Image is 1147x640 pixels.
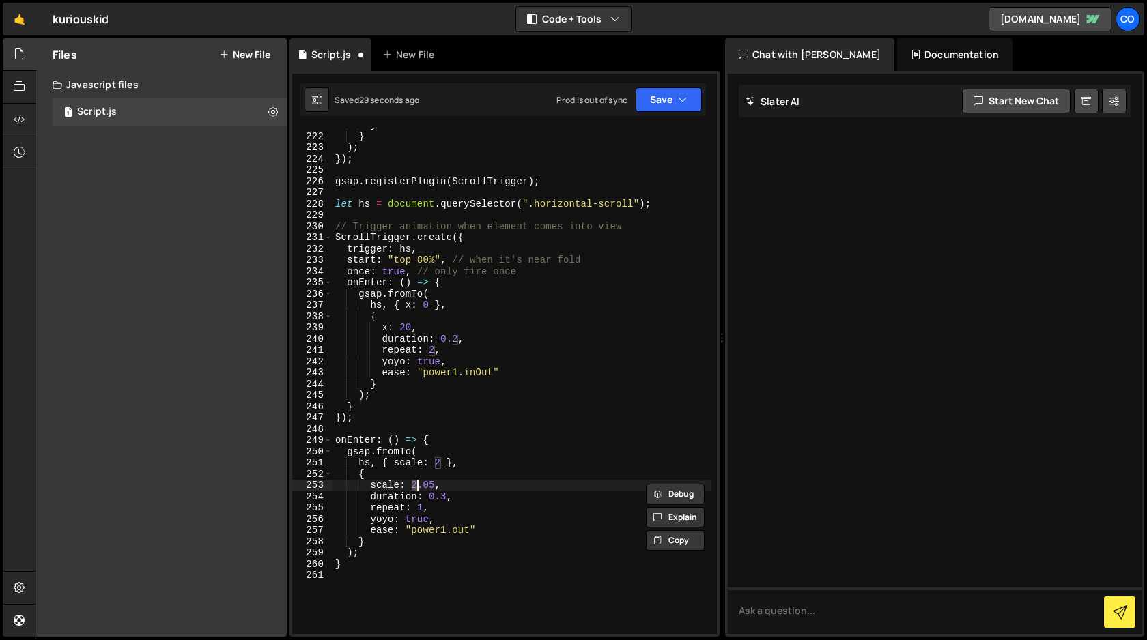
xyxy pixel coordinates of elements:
[292,390,332,401] div: 245
[646,507,705,527] button: Explain
[335,94,419,106] div: Saved
[64,108,72,119] span: 1
[292,536,332,548] div: 258
[292,469,332,480] div: 252
[292,525,332,536] div: 257
[725,38,894,71] div: Chat with [PERSON_NAME]
[292,322,332,334] div: 239
[292,176,332,188] div: 226
[516,7,631,31] button: Code + Tools
[292,289,332,300] div: 236
[292,221,332,233] div: 230
[77,106,117,118] div: Script.js
[292,244,332,255] div: 232
[382,48,440,61] div: New File
[53,11,109,27] div: kuriouskid
[36,71,287,98] div: Javascript files
[53,98,287,126] div: 16633/45317.js
[292,480,332,491] div: 253
[219,49,270,60] button: New File
[292,187,332,199] div: 227
[292,367,332,379] div: 243
[292,412,332,424] div: 247
[53,47,77,62] h2: Files
[292,154,332,165] div: 224
[897,38,1013,71] div: Documentation
[292,199,332,210] div: 228
[292,300,332,311] div: 237
[292,232,332,244] div: 231
[311,48,351,61] div: Script.js
[292,334,332,345] div: 240
[292,401,332,413] div: 246
[3,3,36,35] a: 🤙
[636,87,702,112] button: Save
[292,435,332,446] div: 249
[359,94,419,106] div: 29 seconds ago
[292,131,332,143] div: 222
[746,95,800,108] h2: Slater AI
[292,570,332,581] div: 261
[292,345,332,356] div: 241
[292,142,332,154] div: 223
[292,254,332,266] div: 233
[292,457,332,469] div: 251
[292,502,332,514] div: 255
[646,530,705,551] button: Copy
[292,266,332,278] div: 234
[292,446,332,458] div: 250
[292,164,332,176] div: 225
[556,94,627,106] div: Prod is out of sync
[292,379,332,390] div: 244
[292,547,332,559] div: 259
[292,277,332,289] div: 235
[292,514,332,525] div: 256
[1116,7,1140,31] a: Co
[962,89,1071,113] button: Start new chat
[646,484,705,504] button: Debug
[292,209,332,221] div: 229
[292,311,332,323] div: 238
[292,356,332,368] div: 242
[292,491,332,503] div: 254
[989,7,1111,31] a: [DOMAIN_NAME]
[292,424,332,435] div: 248
[292,559,332,570] div: 260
